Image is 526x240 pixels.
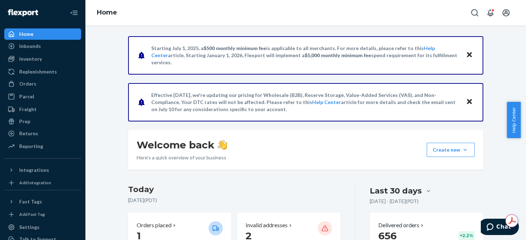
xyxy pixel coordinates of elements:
img: Flexport logo [8,9,38,16]
button: Close [465,97,474,107]
a: Add Fast Tag [4,210,81,219]
button: Open Search Box [468,6,482,20]
div: Last 30 days [370,185,422,196]
span: $500 monthly minimum fee [204,45,266,51]
div: + 2.2 % [458,231,475,240]
button: Delivered orders [378,221,425,229]
button: Close Navigation [67,6,81,20]
div: Inbounds [19,43,41,50]
ol: breadcrumbs [91,2,123,23]
p: Here’s a quick overview of your business [137,154,227,161]
p: [DATE] ( PDT ) [128,197,341,204]
div: Reporting [19,143,43,150]
a: Prep [4,116,81,127]
p: Effective [DATE], we're updating our pricing for Wholesale (B2B), Reserve Storage, Value-Added Se... [151,92,459,113]
div: Returns [19,130,38,137]
button: Fast Tags [4,196,81,207]
button: Create new [427,143,475,157]
div: Prep [19,118,30,125]
div: Parcel [19,93,34,100]
a: Home [4,28,81,40]
a: Returns [4,128,81,139]
div: Settings [19,224,40,231]
a: Freight [4,104,81,115]
button: Open account menu [499,6,513,20]
a: Inventory [4,53,81,65]
p: Starting July 1, 2025, a is applicable to all merchants. For more details, please refer to this a... [151,45,459,66]
div: Fast Tags [19,198,42,205]
div: Integrations [19,167,49,174]
div: Home [19,31,33,38]
div: Add Integration [19,180,51,186]
a: Orders [4,78,81,89]
a: Parcel [4,91,81,102]
button: Close [465,50,474,60]
h1: Welcome back [137,138,227,151]
div: Inventory [19,55,42,62]
p: [DATE] - [DATE] ( PDT ) [370,198,419,205]
p: Orders placed [137,221,172,229]
div: Add Fast Tag [19,211,45,217]
div: Orders [19,80,36,87]
h3: Today [128,184,341,195]
button: Open notifications [483,6,498,20]
iframe: Opens a widget where you can chat to one of our agents [481,219,519,236]
p: Invalid addresses [246,221,288,229]
div: Freight [19,106,37,113]
button: Help Center [507,102,521,138]
div: Replenishments [19,68,57,75]
a: Home [97,9,117,16]
span: $5,000 monthly minimum fee [305,52,371,58]
img: hand-wave emoji [217,140,227,150]
a: Add Integration [4,179,81,187]
a: Inbounds [4,40,81,52]
a: Help Center [312,99,341,105]
a: Settings [4,222,81,233]
a: Replenishments [4,66,81,77]
a: Reporting [4,141,81,152]
button: Integrations [4,164,81,176]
